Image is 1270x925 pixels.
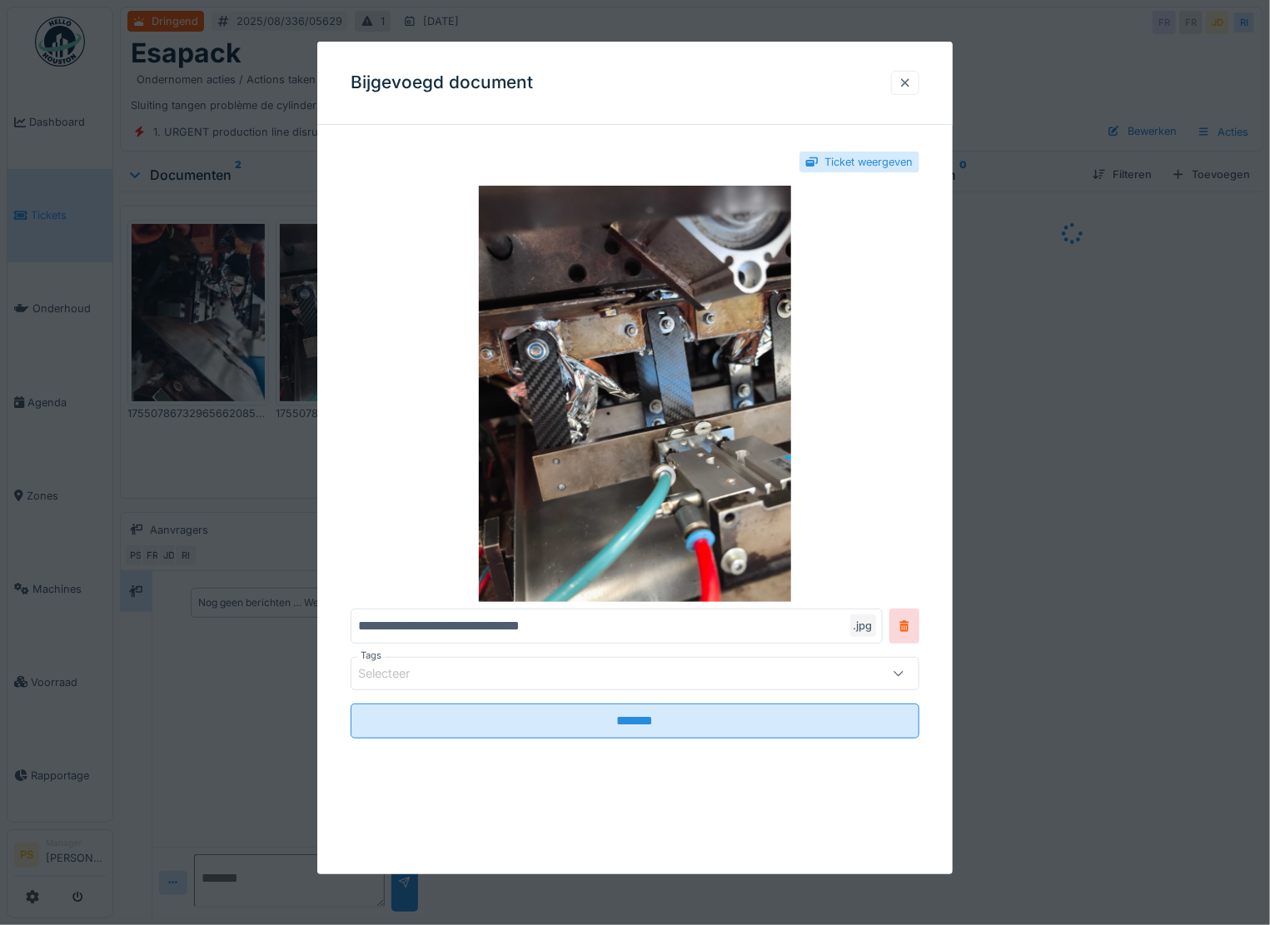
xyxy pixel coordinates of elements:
h3: Bijgevoegd document [351,72,533,93]
img: 4975bc7d-0436-4d8d-a97e-2061e797df11-17550786549014459904414845901012.jpg [351,186,919,602]
div: .jpg [850,614,876,637]
div: Ticket weergeven [825,154,914,170]
div: Selecteer [358,664,433,683]
label: Tags [357,649,385,663]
